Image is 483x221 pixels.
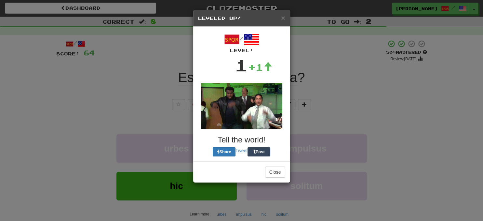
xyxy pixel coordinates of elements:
[198,15,285,22] h5: Leveled Up!
[198,32,285,54] div: /
[198,47,285,54] div: Level:
[235,148,248,153] a: Tweet
[281,14,285,22] span: ×
[248,61,272,74] div: +1
[235,54,248,77] div: 1
[198,136,285,144] h3: Tell the world!
[281,14,285,21] button: Close
[201,83,282,129] img: office-a80e9430007fca076a14268f5cfaac02a5711bd98b344892871d2edf63981756.gif
[265,167,285,178] button: Close
[248,147,270,156] button: Post
[213,147,235,156] button: Share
